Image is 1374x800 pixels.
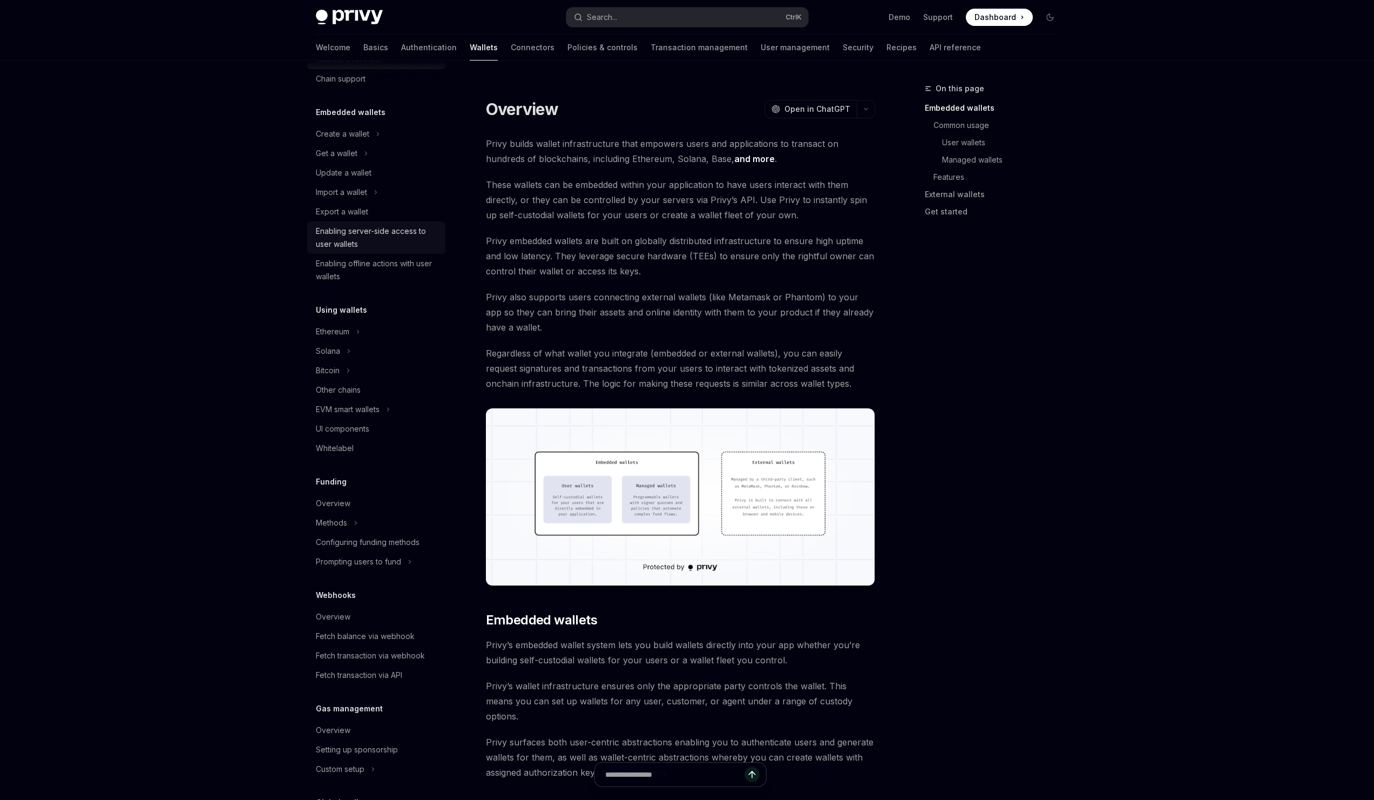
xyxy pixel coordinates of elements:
[974,12,1016,23] span: Dashboard
[307,221,445,254] a: Enabling server-side access to user wallets
[316,422,369,435] div: UI components
[316,106,385,119] h5: Embedded wallets
[401,35,457,60] a: Authentication
[486,177,875,223] span: These wallets can be embedded within your application to have users interact with them directly, ...
[486,136,875,166] span: Privy builds wallet infrastructure that empowers users and applications to transact on hundreds o...
[744,767,760,782] button: Send message
[307,721,445,740] a: Overview
[511,35,554,60] a: Connectors
[651,35,748,60] a: Transaction management
[486,99,559,119] h1: Overview
[316,72,366,85] div: Chain support
[316,497,350,510] div: Overview
[316,669,402,682] div: Fetch transaction via API
[936,82,984,95] span: On this page
[316,304,367,317] h5: Using wallets
[307,254,445,286] a: Enabling offline actions with user wallets
[886,35,917,60] a: Recipes
[587,11,617,24] div: Search...
[316,555,401,568] div: Prompting users to fund
[307,646,445,665] a: Fetch transaction via webhook
[923,12,953,23] a: Support
[930,35,981,60] a: API reference
[486,637,875,668] span: Privy’s embedded wallet system lets you build wallets directly into your app whether you’re build...
[889,12,910,23] a: Demo
[786,13,802,22] span: Ctrl K
[316,166,371,179] div: Update a wallet
[567,35,638,60] a: Policies & controls
[316,127,369,140] div: Create a wallet
[486,678,875,724] span: Privy’s wallet infrastructure ensures only the appropriate party controls the wallet. This means ...
[316,610,350,623] div: Overview
[316,763,364,776] div: Custom setup
[316,743,398,756] div: Setting up sponsorship
[307,740,445,759] a: Setting up sponsorship
[363,35,388,60] a: Basics
[307,627,445,646] a: Fetch balance via webhook
[316,630,415,643] div: Fetch balance via webhook
[470,35,498,60] a: Wallets
[933,117,1067,134] a: Common usage
[316,516,347,529] div: Methods
[316,10,383,25] img: dark logo
[784,104,850,115] span: Open in ChatGPT
[307,494,445,513] a: Overview
[316,442,354,455] div: Whitelabel
[486,233,875,279] span: Privy embedded wallets are built on globally distributed infrastructure to ensure high uptime and...
[316,702,383,715] h5: Gas management
[486,611,597,629] span: Embedded wallets
[486,290,875,335] span: Privy also supports users connecting external wallets (like Metamask or Phantom) to your app so t...
[307,665,445,685] a: Fetch transaction via API
[316,724,350,737] div: Overview
[761,35,830,60] a: User management
[316,536,419,549] div: Configuring funding methods
[316,257,439,283] div: Enabling offline actions with user wallets
[566,8,808,27] button: Search...CtrlK
[307,533,445,552] a: Configuring funding methods
[933,169,1067,186] a: Features
[307,380,445,400] a: Other chains
[307,69,445,89] a: Chain support
[486,735,875,780] span: Privy surfaces both user-centric abstractions enabling you to authenticate users and generate wal...
[316,403,380,416] div: EVM smart wallets
[307,439,445,458] a: Whitelabel
[316,475,347,488] h5: Funding
[486,408,875,586] img: images/walletoverview.png
[942,151,1067,169] a: Managed wallets
[316,205,368,218] div: Export a wallet
[764,100,857,118] button: Open in ChatGPT
[307,202,445,221] a: Export a wallet
[307,607,445,627] a: Overview
[316,147,357,160] div: Get a wallet
[316,384,361,396] div: Other chains
[316,35,350,60] a: Welcome
[316,325,349,338] div: Ethereum
[316,589,356,602] h5: Webhooks
[316,364,340,377] div: Bitcoin
[925,203,1067,220] a: Get started
[925,186,1067,203] a: External wallets
[316,225,439,251] div: Enabling server-side access to user wallets
[316,649,425,662] div: Fetch transaction via webhook
[925,99,1067,117] a: Embedded wallets
[966,9,1033,26] a: Dashboard
[1041,9,1059,26] button: Toggle dark mode
[316,345,340,358] div: Solana
[486,346,875,391] span: Regardless of what wallet you integrate (embedded or external wallets), you can easily request si...
[734,153,775,165] a: and more
[316,186,367,199] div: Import a wallet
[307,419,445,439] a: UI components
[307,163,445,183] a: Update a wallet
[843,35,874,60] a: Security
[942,134,1067,151] a: User wallets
